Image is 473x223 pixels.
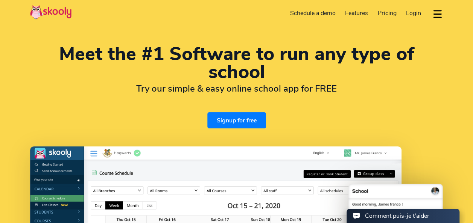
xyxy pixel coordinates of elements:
a: Pricing [373,7,402,19]
button: dropdown menu [432,5,443,23]
a: Schedule a demo [285,7,341,19]
a: Login [401,7,426,19]
img: Skooly [30,5,71,20]
span: Pricing [378,9,397,17]
span: Login [406,9,421,17]
h1: Meet the #1 Software to run any type of school [30,45,443,81]
a: Features [340,7,373,19]
a: Signup for free [207,112,266,128]
h2: Try our simple & easy online school app for FREE [30,83,443,94]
